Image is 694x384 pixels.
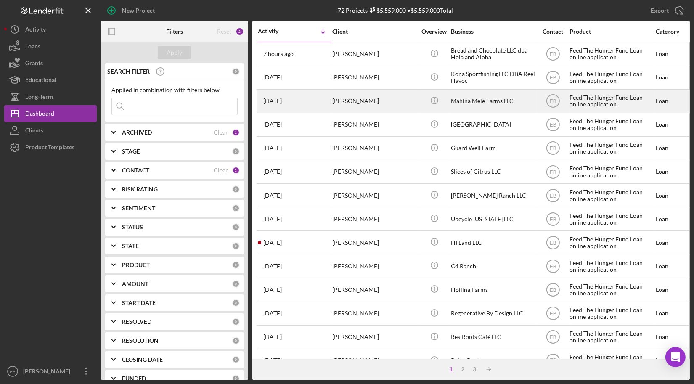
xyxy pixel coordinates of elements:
[122,167,149,174] b: CONTACT
[263,357,282,364] time: 2025-07-16 23:35
[263,263,282,270] time: 2025-08-18 21:41
[158,46,191,59] button: Apply
[214,167,228,174] div: Clear
[549,287,556,293] text: EB
[642,2,690,19] button: Export
[232,167,240,174] div: 1
[549,146,556,151] text: EB
[4,139,97,156] button: Product Templates
[651,2,669,19] div: Export
[570,208,654,230] div: Feed The Hunger Fund Loan online application
[665,347,686,367] div: Open Intercom Messenger
[332,326,416,348] div: [PERSON_NAME]
[332,114,416,136] div: [PERSON_NAME]
[4,88,97,105] button: Long-Term
[451,302,535,325] div: Regenerative By Design LLC
[232,356,240,363] div: 0
[25,105,54,124] div: Dashboard
[451,161,535,183] div: Slices of Citrus LLC
[25,55,43,74] div: Grants
[451,255,535,277] div: C4 Ranch
[122,148,140,155] b: STAGE
[4,55,97,72] a: Grants
[570,66,654,89] div: Feed The Hunger Fund Loan online application
[25,72,56,90] div: Educational
[232,185,240,193] div: 0
[4,105,97,122] button: Dashboard
[332,90,416,112] div: [PERSON_NAME]
[232,299,240,307] div: 0
[570,137,654,159] div: Feed The Hunger Fund Loan online application
[4,21,97,38] button: Activity
[451,114,535,136] div: [GEOGRAPHIC_DATA]
[570,278,654,301] div: Feed The Hunger Fund Loan online application
[122,337,159,344] b: RESOLUTION
[122,375,146,382] b: FUNDED
[232,337,240,344] div: 0
[570,255,654,277] div: Feed The Hunger Fund Loan online application
[451,43,535,65] div: Bread and Chocolate LLC dba Hola and Aloha
[263,74,282,81] time: 2025-10-13 18:27
[469,366,480,373] div: 3
[549,358,556,364] text: EB
[217,28,231,35] div: Reset
[451,137,535,159] div: Guard Well Farm
[332,28,416,35] div: Client
[263,145,282,151] time: 2025-10-06 19:48
[263,50,294,57] time: 2025-10-14 16:52
[549,75,556,81] text: EB
[549,193,556,199] text: EB
[101,2,163,19] button: New Project
[232,68,240,75] div: 0
[122,281,148,287] b: AMOUNT
[332,43,416,65] div: [PERSON_NAME]
[167,46,183,59] div: Apply
[332,278,416,301] div: [PERSON_NAME]
[4,122,97,139] a: Clients
[232,375,240,382] div: 0
[537,28,569,35] div: Contact
[332,66,416,89] div: [PERSON_NAME]
[445,366,457,373] div: 1
[368,7,406,14] div: $5,559,000
[549,240,556,246] text: EB
[332,255,416,277] div: [PERSON_NAME]
[258,28,295,34] div: Activity
[263,168,282,175] time: 2025-09-24 02:40
[232,223,240,231] div: 0
[232,261,240,269] div: 0
[549,334,556,340] text: EB
[549,169,556,175] text: EB
[122,129,152,136] b: ARCHIVED
[332,208,416,230] div: [PERSON_NAME]
[451,350,535,372] div: Paina Pantry
[107,68,150,75] b: SEARCH FILTER
[419,28,450,35] div: Overview
[451,90,535,112] div: Mahina Mele Farms LLC
[4,72,97,88] button: Educational
[451,184,535,207] div: [PERSON_NAME] Ranch LLC
[122,318,151,325] b: RESOLVED
[166,28,183,35] b: Filters
[332,137,416,159] div: [PERSON_NAME]
[263,286,282,293] time: 2025-08-15 08:37
[25,88,53,107] div: Long-Term
[570,114,654,136] div: Feed The Hunger Fund Loan online application
[25,38,40,57] div: Loans
[570,231,654,254] div: Feed The Hunger Fund Loan online application
[10,369,16,374] text: EB
[549,216,556,222] text: EB
[332,231,416,254] div: [PERSON_NAME]
[451,231,535,254] div: HI Land LLC
[263,98,282,104] time: 2025-10-09 06:58
[451,28,535,35] div: Business
[122,243,139,249] b: STATE
[232,129,240,136] div: 1
[4,38,97,55] button: Loans
[570,184,654,207] div: Feed The Hunger Fund Loan online application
